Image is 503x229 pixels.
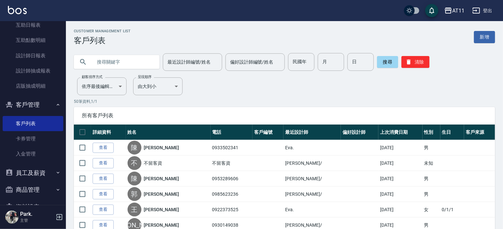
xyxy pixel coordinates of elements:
td: 0/1/1 [440,202,464,217]
td: 男 [423,171,440,186]
button: 登出 [470,5,495,17]
td: Eva. [283,202,341,217]
button: 客戶管理 [3,96,63,113]
th: 客戶編號 [252,125,283,140]
td: 不留客資 [211,156,253,171]
h5: Park. [20,211,54,217]
td: [DATE] [378,202,423,217]
td: [DATE] [378,186,423,202]
th: 詳細資料 [91,125,126,140]
p: 50 筆資料, 1 / 1 [74,99,495,104]
div: 依序最後編輯時間 [77,77,127,95]
td: 0953289606 [211,171,253,186]
div: 王 [128,203,141,216]
a: [PERSON_NAME] [144,175,179,182]
a: [PERSON_NAME] [144,206,179,213]
input: 搜尋關鍵字 [92,53,154,71]
th: 最近設計師 [283,125,341,140]
th: 電話 [211,125,253,140]
td: [PERSON_NAME]/ [283,186,341,202]
span: 所有客戶列表 [82,112,487,119]
td: 女 [423,202,440,217]
th: 上次消費日期 [378,125,423,140]
th: 性別 [423,125,440,140]
button: 資料設定 [3,198,63,215]
button: AT11 [442,4,467,17]
a: [PERSON_NAME] [144,191,179,197]
a: 店販抽成明細 [3,78,63,94]
a: 查看 [93,143,114,153]
div: AT11 [452,7,464,15]
a: 查看 [93,205,114,215]
a: [PERSON_NAME] [144,144,179,151]
div: 郭 [128,187,141,201]
td: 0985623236 [211,186,253,202]
a: 查看 [93,174,114,184]
a: 客戶列表 [3,116,63,131]
a: 互助日報表 [3,17,63,33]
a: 設計師抽成報表 [3,63,63,78]
h3: 客戶列表 [74,36,131,45]
div: 陳 [128,172,141,186]
td: 0922373525 [211,202,253,217]
label: 顧客排序方式 [82,74,103,79]
div: 陳 [128,141,141,155]
div: 不 [128,156,141,170]
button: 商品管理 [3,181,63,198]
td: 男 [423,186,440,202]
a: 查看 [93,189,114,199]
td: 未知 [423,156,440,171]
a: 設計師日報表 [3,48,63,63]
button: save [425,4,438,17]
td: 男 [423,140,440,156]
td: 0933502341 [211,140,253,156]
td: [DATE] [378,156,423,171]
a: 查看 [93,158,114,168]
a: 互助點數明細 [3,33,63,48]
button: 員工及薪資 [3,164,63,182]
a: [PERSON_NAME] [144,222,179,228]
th: 客戶來源 [464,125,495,140]
a: 不留客資 [144,160,163,166]
label: 呈現順序 [138,74,152,79]
th: 姓名 [126,125,211,140]
button: 搜尋 [377,56,398,68]
td: [PERSON_NAME]/ [283,156,341,171]
td: [PERSON_NAME]/ [283,171,341,186]
button: 清除 [401,56,429,68]
td: [DATE] [378,171,423,186]
th: 偏好設計師 [341,125,378,140]
td: Eva. [283,140,341,156]
img: Person [5,211,18,224]
a: 新增 [474,31,495,43]
img: Logo [8,6,27,14]
a: 卡券管理 [3,131,63,146]
th: 生日 [440,125,464,140]
h2: Customer Management List [74,29,131,33]
td: [DATE] [378,140,423,156]
a: 入金管理 [3,146,63,161]
p: 主管 [20,217,54,223]
div: 由大到小 [133,77,183,95]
